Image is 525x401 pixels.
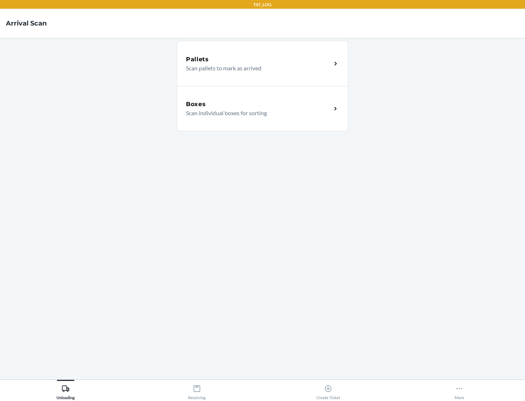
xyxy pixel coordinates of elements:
div: More [455,382,464,400]
a: BoxesScan individual boxes for sorting [177,86,348,131]
button: Create Ticket [262,380,394,400]
a: PalletsScan pallets to mark as arrived [177,41,348,86]
p: Scan pallets to mark as arrived [186,64,326,73]
div: Unloading [57,382,75,400]
button: Receiving [131,380,262,400]
h4: Arrival Scan [6,19,47,28]
button: More [394,380,525,400]
div: Create Ticket [316,382,340,400]
p: TST_LOG [253,1,272,8]
h5: Pallets [186,55,209,64]
h5: Boxes [186,100,206,109]
div: Receiving [188,382,206,400]
p: Scan individual boxes for sorting [186,109,326,117]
